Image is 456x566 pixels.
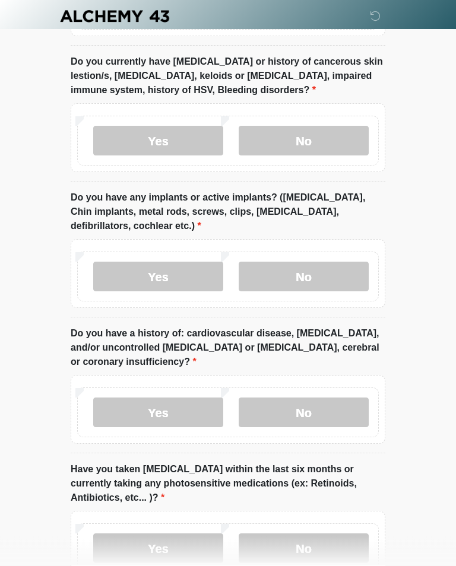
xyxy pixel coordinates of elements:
[71,55,385,98] label: Do you currently have [MEDICAL_DATA] or history of cancerous skin lestion/s, [MEDICAL_DATA], kelo...
[239,398,369,428] label: No
[239,534,369,564] label: No
[93,262,223,292] label: Yes
[93,398,223,428] label: Yes
[93,534,223,564] label: Yes
[71,191,385,234] label: Do you have any implants or active implants? ([MEDICAL_DATA], Chin implants, metal rods, screws, ...
[239,126,369,156] label: No
[71,463,385,505] label: Have you taken [MEDICAL_DATA] within the last six months or currently taking any photosensitive m...
[59,9,170,24] img: Alchemy 43 Logo
[239,262,369,292] label: No
[93,126,223,156] label: Yes
[71,327,385,370] label: Do you have a history of: cardiovascular disease, [MEDICAL_DATA], and/or uncontrolled [MEDICAL_DA...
